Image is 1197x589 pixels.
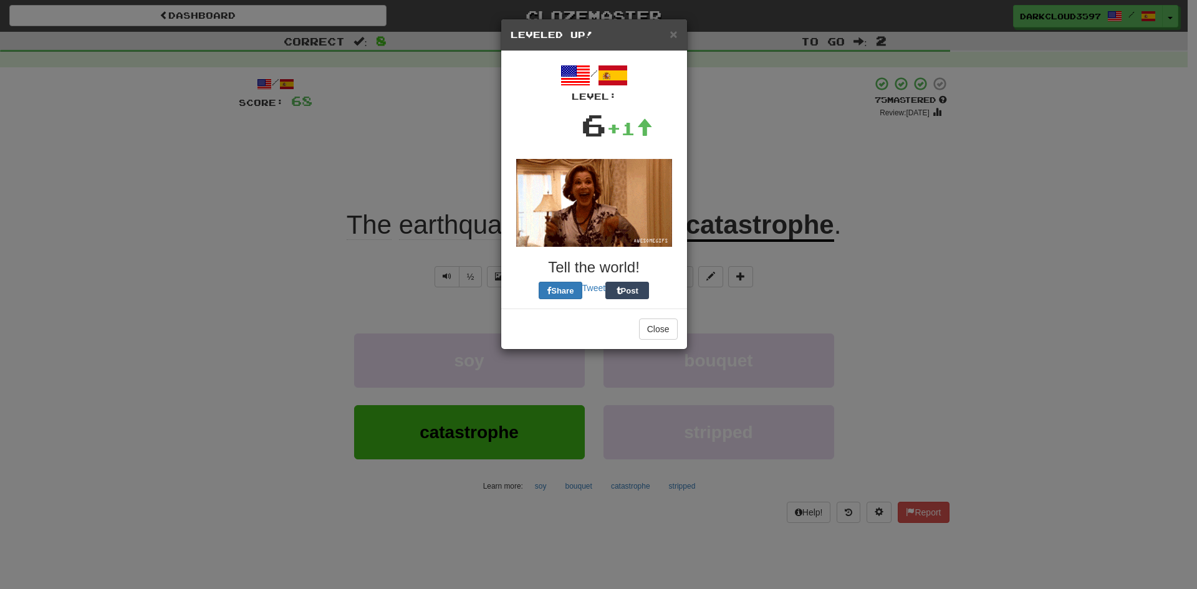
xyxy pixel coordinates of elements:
div: 6 [581,103,607,146]
img: lucille-bluth-8f3fd88a9e1d39ebd4dcae2a3c7398930b7aef404e756e0a294bf35c6fedb1b1.gif [516,159,672,247]
div: Level: [511,90,678,103]
h3: Tell the world! [511,259,678,275]
button: Close [670,27,677,41]
button: Post [605,282,649,299]
a: Tweet [582,283,605,293]
span: × [670,27,677,41]
h5: Leveled Up! [511,29,678,41]
button: Close [639,318,678,340]
div: +1 [607,116,653,141]
button: Share [539,282,582,299]
div: / [511,60,678,103]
